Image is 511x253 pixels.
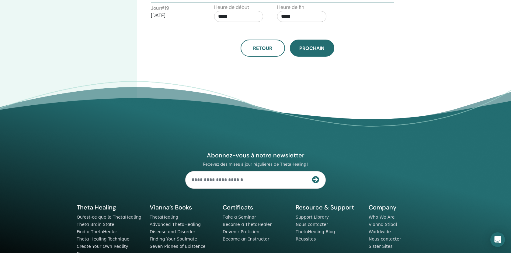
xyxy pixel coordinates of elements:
[369,222,397,227] a: Vianna Stibal
[296,203,361,211] h5: Resource & Support
[223,222,272,227] a: Become a ThetaHealer
[369,237,401,241] a: Nous contacter
[185,151,326,159] h4: Abonnez-vous à notre newsletter
[151,12,200,19] p: [DATE]
[150,237,197,241] a: Finding Your Soulmate
[150,215,178,220] a: ThetaHealing
[253,45,272,51] span: Retour
[77,237,129,241] a: Theta Healing Technique
[223,229,259,234] a: Devenir Praticien
[150,222,201,227] a: Advanced ThetaHealing
[369,229,391,234] a: Worldwide
[369,203,434,211] h5: Company
[490,232,505,247] div: Open Intercom Messenger
[296,215,329,220] a: Support Library
[223,203,288,211] h5: Certificats
[77,222,114,227] a: Theta Brain State
[296,222,328,227] a: Nous contacter
[185,161,326,167] p: Recevez des mises à jour régulières de ThetaHealing !
[369,244,393,249] a: Sister Sites
[290,40,334,57] button: Prochain
[223,215,256,220] a: Take a Seminar
[277,4,304,11] label: Heure de fin
[151,5,169,12] label: Jour # 19
[241,40,285,57] button: Retour
[77,203,142,211] h5: Theta Healing
[296,229,335,234] a: ThetaHealing Blog
[150,229,195,234] a: Disease and Disorder
[150,244,206,249] a: Seven Planes of Existence
[369,215,395,220] a: Who We Are
[223,237,269,241] a: Become an Instructor
[150,203,215,211] h5: Vianna’s Books
[299,45,325,51] span: Prochain
[77,215,141,220] a: Qu'est-ce que le ThetaHealing
[214,4,249,11] label: Heure de début
[77,229,117,234] a: Find a ThetaHealer
[296,237,316,241] a: Réussites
